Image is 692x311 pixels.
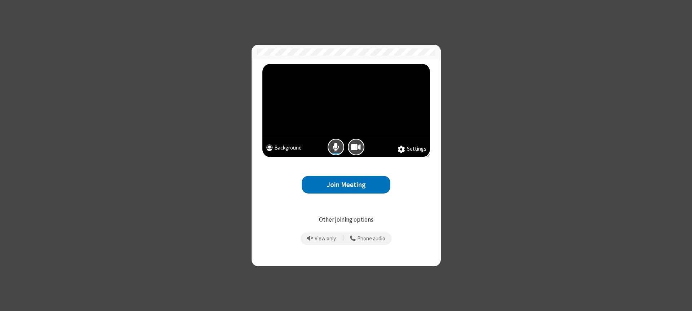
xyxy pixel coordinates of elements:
p: Other joining options [262,215,430,225]
button: Mic is on [328,139,344,155]
button: Use your phone for mic and speaker while you view the meeting on this device. [347,232,388,245]
span: | [342,234,344,244]
button: Background [266,144,302,154]
span: View only [315,236,336,242]
button: Camera is on [348,139,364,155]
span: Phone audio [357,236,385,242]
button: Join Meeting [302,176,390,194]
button: Settings [398,145,426,154]
button: Prevent echo when there is already an active mic and speaker in the room. [304,232,339,245]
